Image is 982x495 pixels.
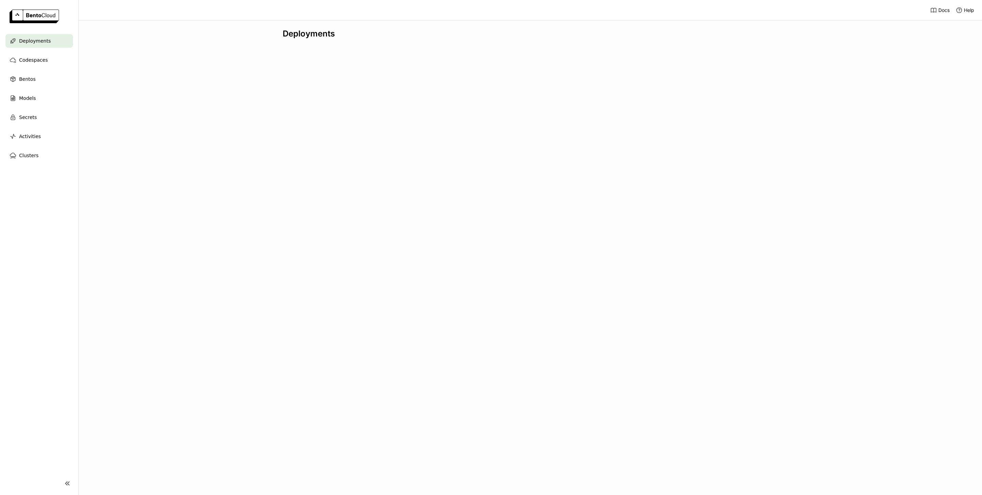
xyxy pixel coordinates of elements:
[938,7,950,13] span: Docs
[5,130,73,143] a: Activities
[5,72,73,86] a: Bentos
[5,91,73,105] a: Models
[19,56,48,64] span: Codespaces
[19,113,37,121] span: Secrets
[930,7,950,14] a: Docs
[19,151,39,160] span: Clusters
[5,110,73,124] a: Secrets
[10,10,59,23] img: logo
[964,7,974,13] span: Help
[19,37,51,45] span: Deployments
[5,149,73,162] a: Clusters
[956,7,974,14] div: Help
[19,75,35,83] span: Bentos
[19,132,41,140] span: Activities
[283,29,778,39] div: Deployments
[19,94,36,102] span: Models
